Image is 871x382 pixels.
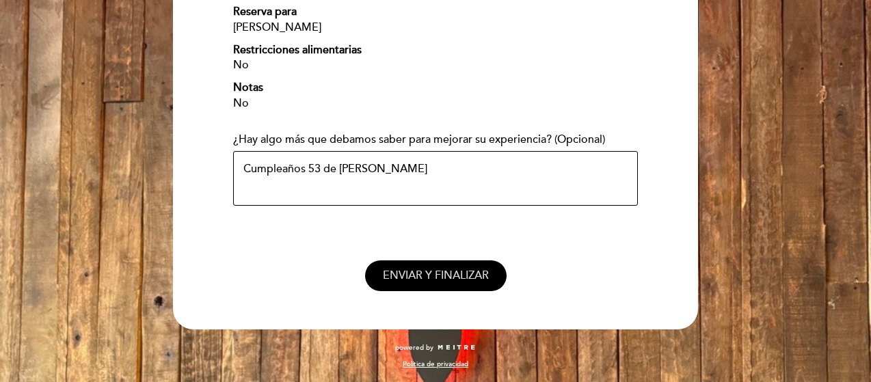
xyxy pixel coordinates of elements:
[233,42,638,58] div: Restricciones alimentarias
[233,132,605,148] label: ¿Hay algo más que debamos saber para mejorar su experiencia? (Opcional)
[233,20,638,36] div: [PERSON_NAME]
[233,4,638,20] div: Reserva para
[233,57,638,73] div: No
[395,343,433,353] span: powered by
[233,96,638,111] div: No
[403,359,468,369] a: Política de privacidad
[437,344,476,351] img: MEITRE
[395,343,476,353] a: powered by
[233,80,638,96] div: Notas
[365,260,507,291] button: ENVIAR Y FINALIZAR
[383,269,489,282] span: ENVIAR Y FINALIZAR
